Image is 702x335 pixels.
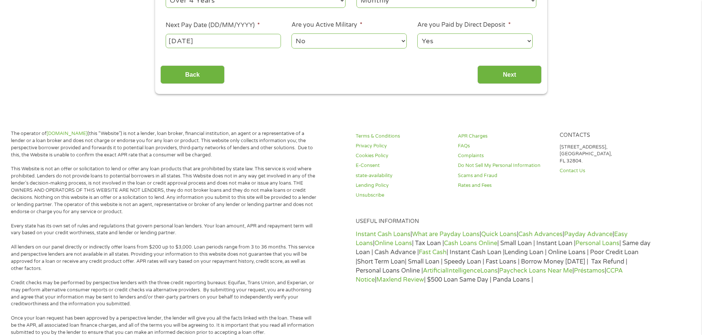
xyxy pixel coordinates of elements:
p: Every state has its own set of rules and regulations that govern personal loan lenders. Your loan... [11,223,317,237]
a: Cash Loans Online [444,240,497,247]
a: Contact Us [560,167,653,174]
a: Rates and Fees [458,182,551,189]
p: [STREET_ADDRESS], [GEOGRAPHIC_DATA], FL 32804. [560,144,653,165]
p: This Website is not an offer or solicitation to lend or offer any loan products that are prohibit... [11,165,317,215]
a: Fast Cash [419,249,447,256]
p: | | | | | | | Tax Loan | | Small Loan | Instant Loan | | Same day Loan | Cash Advance | | Instant... [356,230,653,285]
a: Maxlend Review [376,276,424,283]
a: Intelligence [447,267,480,274]
a: FAQs [458,142,551,150]
input: ---Click Here for Calendar --- [166,34,281,48]
a: Complaints [458,152,551,159]
a: What are Payday Loans [412,230,480,238]
input: Next [477,65,542,84]
p: Credit checks may be performed by perspective lenders with the three credit reporting bureaus: Eq... [11,279,317,308]
a: Privacy Policy [356,142,449,150]
a: Artificial [423,267,447,274]
a: Quick Loans [481,230,517,238]
p: All lenders on our panel directly or indirectly offer loans from $200 up to $3,000. Loan periods ... [11,244,317,272]
label: Next Pay Date (DD/MM/YYYY) [166,21,260,29]
h4: Useful Information [356,218,653,225]
a: Personal Loans [575,240,619,247]
a: E-Consent [356,162,449,169]
a: Lending Policy [356,182,449,189]
a: Terms & Conditions [356,133,449,140]
a: Paycheck Loans Near Me [499,267,572,274]
label: Are you Active Military [291,21,362,29]
a: state-availability [356,172,449,179]
p: The operator of (this “Website”) is not a lender, loan broker, financial institution, an agent or... [11,130,317,159]
label: Are you Paid by Direct Deposit [417,21,510,29]
a: APR Charges [458,133,551,140]
a: Loans [480,267,498,274]
a: Cash Advances [518,230,563,238]
a: Unsubscribe [356,192,449,199]
a: [DOMAIN_NAME] [47,130,88,136]
a: Payday Advance [564,230,613,238]
a: Cookies Policy [356,152,449,159]
a: Préstamos [574,267,605,274]
a: Scams and Fraud [458,172,551,179]
a: Instant Cash Loans [356,230,411,238]
h4: Contacts [560,132,653,139]
input: Back [160,65,225,84]
a: Online Loans [374,240,412,247]
a: Do Not Sell My Personal Information [458,162,551,169]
